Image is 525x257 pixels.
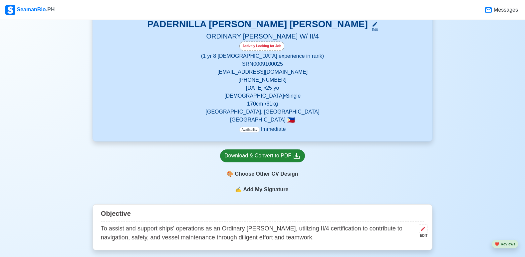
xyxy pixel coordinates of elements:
div: EDIT [416,233,427,238]
p: [PHONE_NUMBER] [101,76,424,84]
span: Messages [492,6,518,14]
div: Objective [101,207,424,221]
p: SRN 0009100025 [101,60,424,68]
span: Add My Signature [242,186,290,194]
p: [DEMOGRAPHIC_DATA] • Single [101,92,424,100]
p: To assist and support ships' operations as an Ordinary [PERSON_NAME], utilizing II/4 certificatio... [101,224,416,242]
h3: PADERNILLA [PERSON_NAME] [PERSON_NAME] [147,19,368,32]
span: Availability [239,127,260,132]
a: Download & Convert to PDF [220,149,305,162]
span: .PH [46,7,55,12]
div: SeamanBio [5,5,55,15]
span: sign [235,186,242,194]
p: Immediate [239,125,286,133]
span: 🇵🇭 [287,117,295,123]
p: [GEOGRAPHIC_DATA] [101,116,424,124]
p: [EMAIL_ADDRESS][DOMAIN_NAME] [101,68,424,76]
div: Actively Looking for Job [239,42,284,51]
div: Choose Other CV Design [220,168,305,180]
span: heart [495,242,499,246]
button: heartReviews [492,240,518,249]
span: paint [227,170,233,178]
div: Download & Convert to PDF [224,152,301,160]
p: 170 cm • 61 kg [101,100,424,108]
h5: ORDINARY [PERSON_NAME] W/ II/4 [101,32,424,42]
p: (1 yr 8 [DEMOGRAPHIC_DATA] experience in rank) [101,52,424,60]
p: [GEOGRAPHIC_DATA], [GEOGRAPHIC_DATA] [101,108,424,116]
div: Edit [369,27,378,32]
img: Logo [5,5,15,15]
p: [DATE] • 25 yo [101,84,424,92]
